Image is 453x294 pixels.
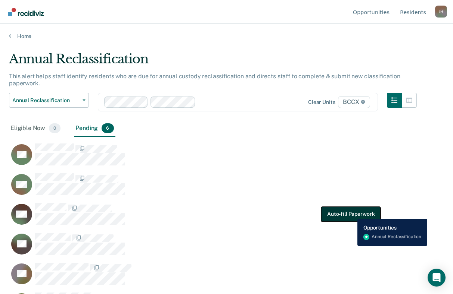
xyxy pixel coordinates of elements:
[9,233,390,262] div: CaseloadOpportunityCell-00628512
[102,123,114,133] span: 6
[9,73,400,87] p: This alert helps staff identify residents who are due for annual custody reclassification and dir...
[435,6,447,18] div: J H
[74,120,115,137] div: Pending6
[9,203,390,233] div: CaseloadOpportunityCell-00559553
[428,269,446,287] div: Open Intercom Messenger
[321,206,381,221] button: Auto-fill Paperwork
[9,33,444,39] a: Home
[321,206,381,221] a: Navigate to form link
[9,262,390,292] div: CaseloadOpportunityCell-00645217
[9,120,62,137] div: Eligible Now0
[9,51,417,73] div: Annual Reclassification
[49,123,60,133] span: 0
[9,93,89,108] button: Annual Reclassification
[9,173,390,203] div: CaseloadOpportunityCell-00527475
[9,143,390,173] div: CaseloadOpportunityCell-00576861
[308,99,335,105] div: Clear units
[338,96,370,108] span: BCCX
[435,6,447,18] button: Profile dropdown button
[12,97,80,104] span: Annual Reclassification
[8,8,44,16] img: Recidiviz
